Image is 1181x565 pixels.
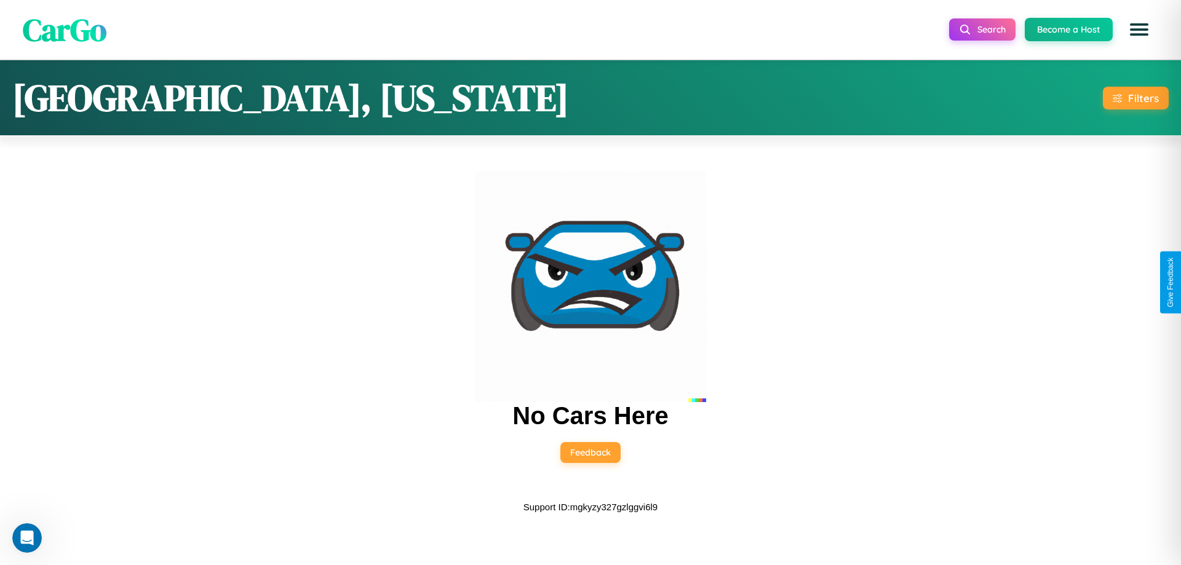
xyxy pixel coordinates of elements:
div: Filters [1128,92,1159,105]
span: Search [977,24,1006,35]
div: Give Feedback [1166,258,1175,307]
img: car [475,171,706,402]
button: Filters [1103,87,1169,109]
h1: [GEOGRAPHIC_DATA], [US_STATE] [12,73,569,123]
button: Open menu [1122,12,1156,47]
button: Feedback [560,442,621,463]
h2: No Cars Here [512,402,668,430]
button: Search [949,18,1016,41]
button: Become a Host [1025,18,1113,41]
iframe: Intercom live chat [12,523,42,553]
p: Support ID: mgkyzy327gzlggvi6l9 [523,499,658,515]
span: CarGo [23,8,106,50]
